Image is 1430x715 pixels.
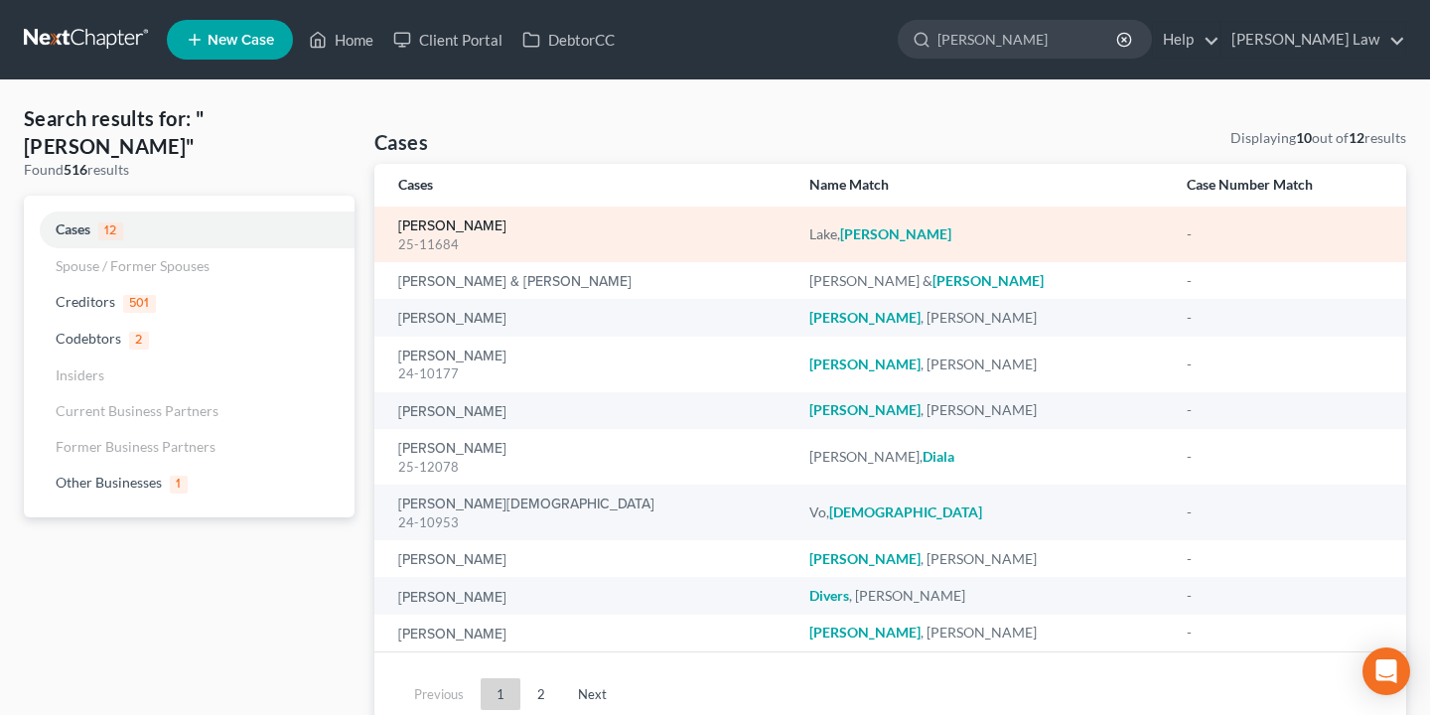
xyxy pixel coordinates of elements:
[1187,447,1382,467] div: -
[809,356,921,372] em: [PERSON_NAME]
[129,332,149,350] span: 2
[1349,129,1364,146] strong: 12
[1296,129,1312,146] strong: 10
[809,502,1155,522] div: Vo,
[809,355,1155,374] div: , [PERSON_NAME]
[1187,623,1382,643] div: -
[398,442,506,456] a: [PERSON_NAME]
[793,164,1171,207] th: Name Match
[398,553,506,567] a: [PERSON_NAME]
[56,220,90,237] span: Cases
[24,104,355,160] h4: Search results for: "[PERSON_NAME]"
[24,248,355,284] a: Spouse / Former Spouses
[24,321,355,357] a: Codebtors2
[1187,224,1382,244] div: -
[1187,586,1382,606] div: -
[481,678,520,710] a: 1
[98,222,123,240] span: 12
[1153,22,1219,58] a: Help
[398,405,506,419] a: [PERSON_NAME]
[809,550,921,567] em: [PERSON_NAME]
[56,366,104,383] span: Insiders
[398,219,506,233] a: [PERSON_NAME]
[56,293,115,310] span: Creditors
[809,401,921,418] em: [PERSON_NAME]
[398,275,632,289] a: [PERSON_NAME] & [PERSON_NAME]
[56,257,210,274] span: Spouse / Former Spouses
[840,225,951,242] em: [PERSON_NAME]
[398,350,506,363] a: [PERSON_NAME]
[56,474,162,491] span: Other Businesses
[398,235,778,254] div: 25-11684
[809,447,1155,467] div: [PERSON_NAME],
[1187,355,1382,374] div: -
[56,330,121,347] span: Codebtors
[398,591,506,605] a: [PERSON_NAME]
[56,438,215,455] span: Former Business Partners
[1187,549,1382,569] div: -
[829,503,982,520] em: [DEMOGRAPHIC_DATA]
[56,402,218,419] span: Current Business Partners
[809,587,849,604] em: Divers
[1221,22,1405,58] a: [PERSON_NAME] Law
[170,476,188,494] span: 1
[809,623,1155,643] div: , [PERSON_NAME]
[398,364,778,383] div: 24-10177
[24,212,355,248] a: Cases12
[809,309,921,326] em: [PERSON_NAME]
[809,586,1155,606] div: , [PERSON_NAME]
[398,628,506,642] a: [PERSON_NAME]
[208,33,274,48] span: New Case
[123,295,156,313] span: 501
[398,513,778,532] div: 24-10953
[937,21,1119,58] input: Search by name...
[383,22,512,58] a: Client Portal
[521,678,561,710] a: 2
[24,160,355,180] div: Found results
[1187,308,1382,328] div: -
[299,22,383,58] a: Home
[923,448,954,465] em: Diala
[809,400,1155,420] div: , [PERSON_NAME]
[374,164,793,207] th: Cases
[1187,271,1382,291] div: -
[24,357,355,393] a: Insiders
[374,128,428,156] h4: Cases
[24,284,355,321] a: Creditors501
[1171,164,1406,207] th: Case Number Match
[398,312,506,326] a: [PERSON_NAME]
[64,161,87,178] strong: 516
[562,678,623,710] a: Next
[809,308,1155,328] div: , [PERSON_NAME]
[932,272,1044,289] em: [PERSON_NAME]
[809,624,921,641] em: [PERSON_NAME]
[24,393,355,429] a: Current Business Partners
[1187,400,1382,420] div: -
[809,224,1155,244] div: Lake,
[1362,647,1410,695] div: Open Intercom Messenger
[809,549,1155,569] div: , [PERSON_NAME]
[398,498,654,511] a: [PERSON_NAME][DEMOGRAPHIC_DATA]
[1230,128,1406,148] div: Displaying out of results
[809,271,1155,291] div: [PERSON_NAME] &
[398,458,778,477] div: 25-12078
[24,465,355,501] a: Other Businesses1
[1187,502,1382,522] div: -
[24,429,355,465] a: Former Business Partners
[512,22,625,58] a: DebtorCC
